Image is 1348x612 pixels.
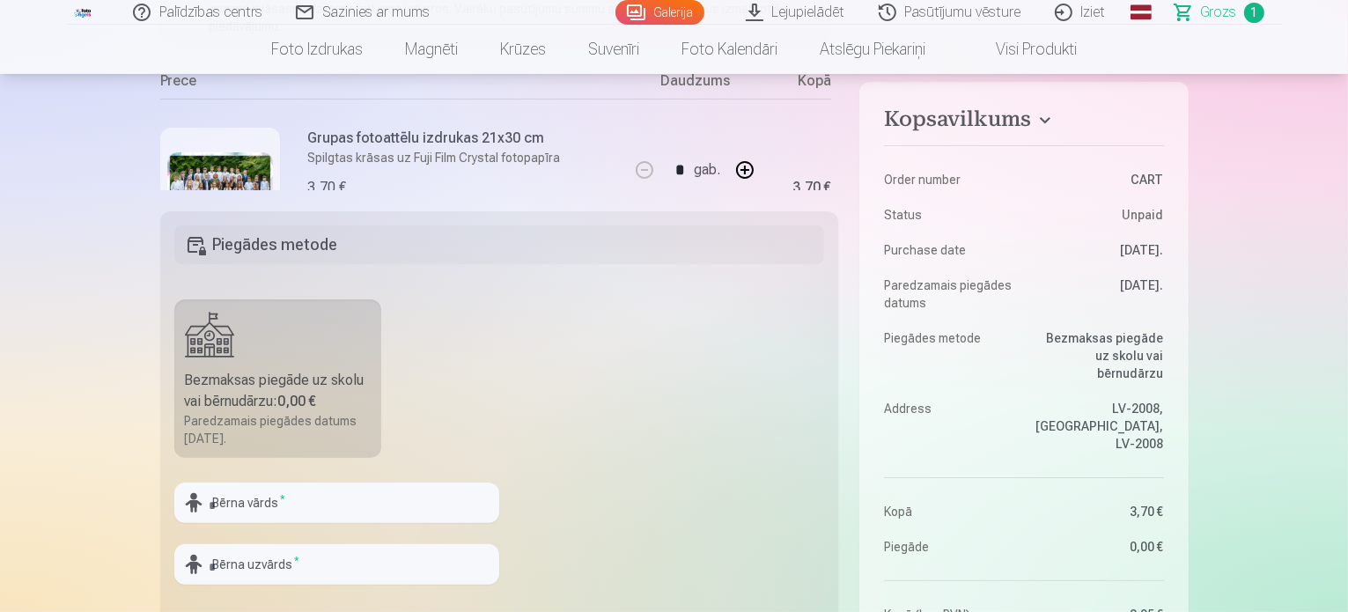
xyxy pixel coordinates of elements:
img: /fa3 [74,7,93,18]
dt: Status [884,206,1015,224]
div: Daudzums [629,70,761,99]
dd: [DATE]. [1033,277,1164,312]
a: Foto izdrukas [250,25,384,74]
a: Suvenīri [567,25,660,74]
p: Spilgtas krāsas uz Fuji Film Crystal fotopapīra [308,149,561,166]
a: Krūzes [479,25,567,74]
dt: Piegāde [884,538,1015,556]
dd: [DATE]. [1033,241,1164,259]
dt: Piegādes metode [884,329,1015,382]
dd: CART [1033,171,1164,188]
div: Kopā [761,70,831,99]
a: Atslēgu piekariņi [799,25,947,74]
div: gab. [694,149,720,191]
dt: Purchase date [884,241,1015,259]
dd: 3,70 € [1033,503,1164,520]
b: 0,00 € [278,393,317,409]
dt: Paredzamais piegādes datums [884,277,1015,312]
dd: 0,00 € [1033,538,1164,556]
span: Grozs [1201,2,1237,23]
a: Foto kalendāri [660,25,799,74]
dt: Kopā [884,503,1015,520]
span: 1 [1244,3,1264,23]
a: Visi produkti [947,25,1098,74]
h6: Grupas fotoattēlu izdrukas 21x30 cm [308,128,561,149]
button: Kopsavilkums [884,107,1163,138]
dd: Bezmaksas piegāde uz skolu vai bērnudārzu [1033,329,1164,382]
div: Paredzamais piegādes datums [DATE]. [185,412,372,447]
div: 3,70 € [308,177,347,198]
a: Magnēti [384,25,479,74]
div: Bezmaksas piegāde uz skolu vai bērnudārzu : [185,370,372,412]
div: 3,70 € [792,182,831,193]
dt: Address [884,400,1015,453]
span: Unpaid [1123,206,1164,224]
dt: Order number [884,171,1015,188]
h5: Piegādes metode [174,225,825,264]
div: Prece [160,70,630,99]
dd: LV-2008, [GEOGRAPHIC_DATA], LV-2008 [1033,400,1164,453]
